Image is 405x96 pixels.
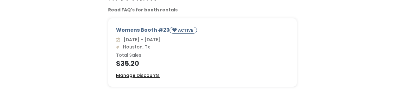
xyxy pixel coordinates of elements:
[116,60,289,67] h4: $35.20
[178,28,194,33] small: ACTIVE
[116,26,289,36] div: Womens Booth #23
[108,7,178,13] a: Read FAQ's for booth rentals
[116,72,160,79] u: Manage Discounts
[120,44,150,50] span: Houston, Tx
[116,53,289,58] h6: Total Sales
[116,72,160,79] a: Manage Discounts
[121,36,160,43] span: [DATE] - [DATE]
